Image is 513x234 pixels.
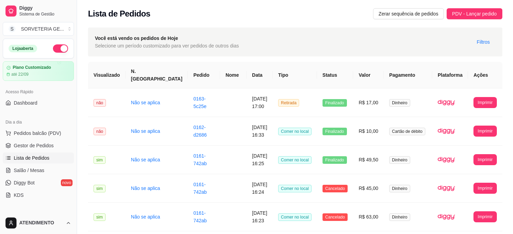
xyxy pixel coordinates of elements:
button: Zerar sequência de pedidos [373,8,444,19]
td: [DATE] 16:23 [247,203,273,231]
span: Pedidos balcão (PDV) [14,130,61,137]
td: R$ 63,00 [353,203,384,231]
div: SORVETERIA GE ... [21,25,64,32]
span: Retirada [278,99,299,107]
td: R$ 49,50 [353,146,384,174]
span: sim [94,185,106,192]
span: sim [94,213,106,221]
button: ATENDIMENTO [3,215,74,231]
td: [DATE] 16:33 [247,117,273,146]
a: Não se aplica [131,100,160,105]
span: Zerar sequência de pedidos [379,10,438,18]
button: Imprimir [473,211,496,222]
span: Gestor de Pedidos [14,142,54,149]
span: Selecione um período customizado para ver pedidos de outros dias [95,42,239,50]
button: Imprimir [473,154,496,165]
th: Valor [353,62,384,88]
span: Dinheiro [389,185,410,192]
span: Comer no local [278,156,312,164]
div: Dia a dia [3,117,74,128]
a: 0161-742ab [193,182,207,195]
div: Loja aberta [9,45,37,52]
button: Imprimir [473,97,496,108]
span: Sistema de Gestão [19,11,71,17]
button: Alterar Status [53,44,68,53]
a: Não se aplica [131,185,160,191]
button: Imprimir [473,126,496,137]
td: [DATE] 16:24 [247,174,273,203]
span: Comer no local [278,213,312,221]
button: PDV - Lançar pedido [447,8,502,19]
button: Pedidos balcão (PDV) [3,128,74,139]
span: S [9,25,15,32]
strong: Você está vendo os pedidos de Hoje [95,35,178,41]
span: sim [94,156,106,164]
th: Status [317,62,353,88]
span: Finalizado [323,128,347,135]
td: R$ 17,00 [353,88,384,117]
a: Não se aplica [131,157,160,162]
div: Catálogo [3,209,74,220]
span: Cancelado [323,213,348,221]
a: Dashboard [3,97,74,108]
span: não [94,99,106,107]
span: ATENDIMENTO [19,220,63,226]
button: Select a team [3,22,74,36]
span: Salão / Mesas [14,167,44,174]
a: DiggySistema de Gestão [3,3,74,19]
img: diggy [438,151,455,168]
a: 0163-5c25e [193,96,206,109]
span: Finalizado [323,99,347,107]
a: Lista de Pedidos [3,152,74,163]
span: não [94,128,106,135]
button: Imprimir [473,183,496,194]
img: diggy [438,180,455,197]
span: PDV - Lançar pedido [452,10,497,18]
td: [DATE] 17:00 [247,88,273,117]
th: Tipo [273,62,317,88]
span: Comer no local [278,128,312,135]
th: Plataforma [432,62,468,88]
span: Comer no local [278,185,312,192]
span: Dinheiro [389,156,410,164]
a: Não se aplica [131,214,160,220]
img: diggy [438,94,455,111]
a: KDS [3,190,74,201]
span: Cartão de débito [389,128,425,135]
a: Gestor de Pedidos [3,140,74,151]
span: KDS [14,192,24,199]
a: 0161-742ab [193,153,207,166]
td: [DATE] 16:25 [247,146,273,174]
td: R$ 45,00 [353,174,384,203]
th: Visualizado [88,62,125,88]
th: Ações [468,62,502,88]
span: Cancelado [323,185,348,192]
span: Filtros [477,38,490,46]
span: Diggy [19,5,71,11]
a: Salão / Mesas [3,165,74,176]
article: Plano Customizado [13,65,51,70]
a: 0161-742ab [193,210,207,223]
a: Diggy Botnovo [3,177,74,188]
img: diggy [438,123,455,140]
span: Finalizado [323,156,347,164]
th: Data [247,62,273,88]
th: Pagamento [384,62,432,88]
h2: Lista de Pedidos [88,8,150,19]
div: Acesso Rápido [3,86,74,97]
button: Filtros [471,36,495,47]
th: N. [GEOGRAPHIC_DATA] [125,62,188,88]
span: Dashboard [14,99,37,106]
article: até 22/09 [11,72,29,77]
span: Diggy Bot [14,179,35,186]
span: Lista de Pedidos [14,155,50,161]
img: diggy [438,208,455,225]
span: Dinheiro [389,213,410,221]
span: Dinheiro [389,99,410,107]
td: R$ 10,00 [353,117,384,146]
a: 0162-d2686 [193,125,207,138]
a: Plano Customizadoaté 22/09 [3,61,74,81]
th: Pedido [188,62,220,88]
th: Nome [220,62,247,88]
a: Não se aplica [131,128,160,134]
